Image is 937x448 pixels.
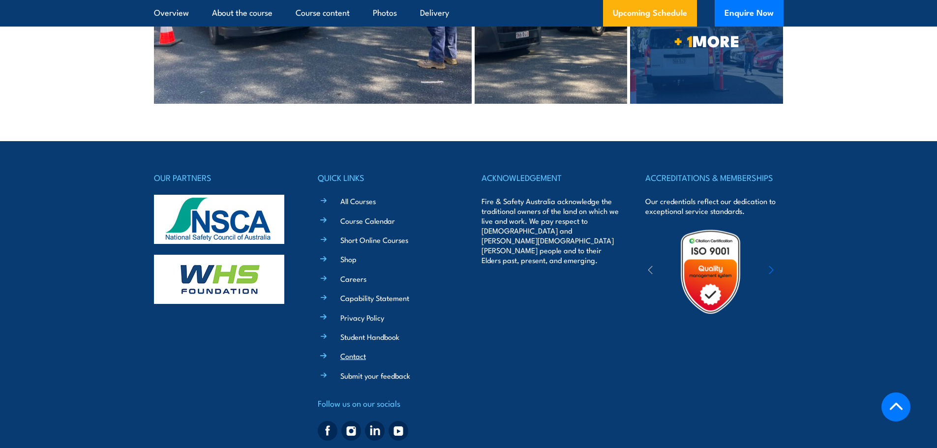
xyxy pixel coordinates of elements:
span: MORE [630,33,783,47]
strong: + 1 [674,28,693,53]
img: Untitled design (19) [667,229,754,315]
p: Fire & Safety Australia acknowledge the traditional owners of the land on which we live and work.... [482,196,619,265]
h4: ACKNOWLEDGEMENT [482,171,619,184]
h4: OUR PARTNERS [154,171,292,184]
a: Course Calendar [340,215,395,226]
a: Submit your feedback [340,370,410,381]
a: All Courses [340,196,376,206]
p: Our credentials reflect our dedication to exceptional service standards. [645,196,783,216]
h4: QUICK LINKS [318,171,455,184]
img: ewpa-logo [754,255,840,289]
a: Careers [340,273,366,284]
a: Short Online Courses [340,235,408,245]
img: whs-logo-footer [154,255,284,304]
a: Student Handbook [340,331,399,342]
a: Privacy Policy [340,312,384,323]
a: Shop [340,254,357,264]
h4: Follow us on our socials [318,396,455,410]
img: nsca-logo-footer [154,195,284,244]
a: Contact [340,351,366,361]
a: Capability Statement [340,293,409,303]
h4: ACCREDITATIONS & MEMBERSHIPS [645,171,783,184]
